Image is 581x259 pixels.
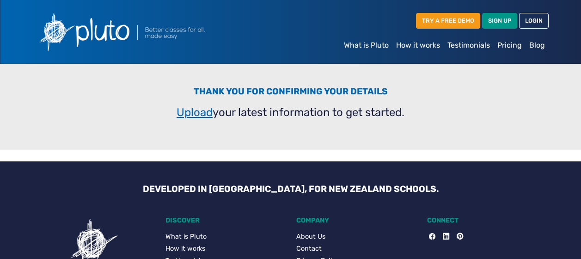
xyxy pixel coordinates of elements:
[435,232,449,242] a: LinkedIn
[444,36,494,55] a: Testimonials
[429,232,435,242] a: Facebook
[296,216,416,224] h5: COMPANY
[38,86,543,100] h3: Thank you for confirming your details
[416,13,480,28] a: TRY A FREE DEMO
[33,7,255,56] img: Pluto logo with the text Better classes for all, made easy
[165,244,285,254] a: How it works
[526,36,549,55] a: Blog
[519,13,549,28] a: LOGIN
[165,232,285,242] a: What is Pluto
[340,36,392,55] a: What is Pluto
[427,216,547,224] h5: CONNECT
[296,244,416,254] a: Contact
[296,232,416,242] a: About Us
[392,36,444,55] a: How it works
[449,232,463,242] a: Pinterest
[177,106,213,119] a: Upload
[165,216,285,224] h5: DISCOVER
[482,13,517,28] a: SIGN UP
[135,184,446,194] h3: DEVELOPED IN [GEOGRAPHIC_DATA], FOR NEW ZEALAND SCHOOLS.
[38,104,543,121] p: your latest information to get started.
[494,36,526,55] a: Pricing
